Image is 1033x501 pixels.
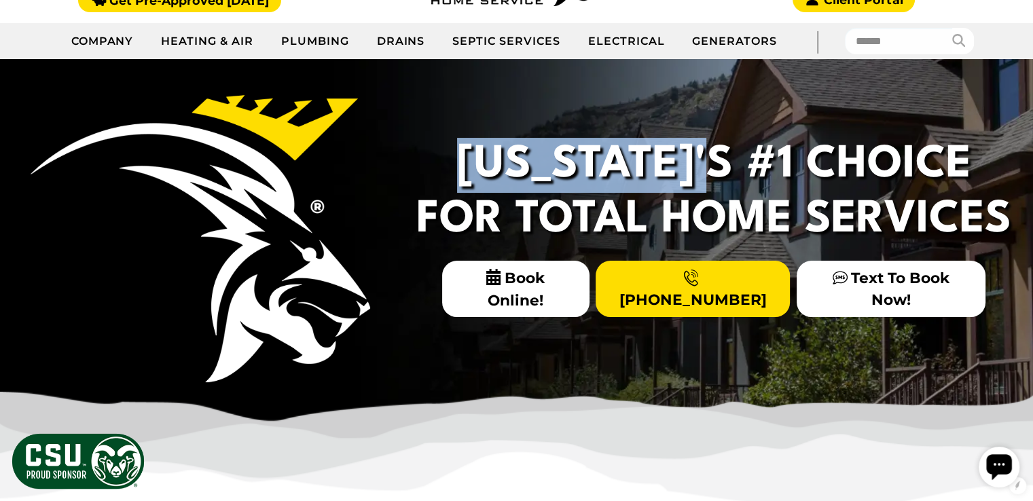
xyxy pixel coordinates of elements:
div: Open chat widget [5,5,46,46]
a: Company [58,24,148,58]
a: Generators [678,24,791,58]
a: Plumbing [268,24,363,58]
a: Septic Services [439,24,574,58]
h2: [US_STATE]'s #1 Choice For Total Home Services [408,138,1019,247]
img: CSU Sponsor Badge [10,432,146,491]
div: | [791,23,845,59]
a: Text To Book Now! [797,261,985,316]
a: Electrical [575,24,679,58]
a: Heating & Air [147,24,267,58]
a: [PHONE_NUMBER] [596,261,790,316]
span: Book Online! [442,261,590,317]
a: Drains [363,24,439,58]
